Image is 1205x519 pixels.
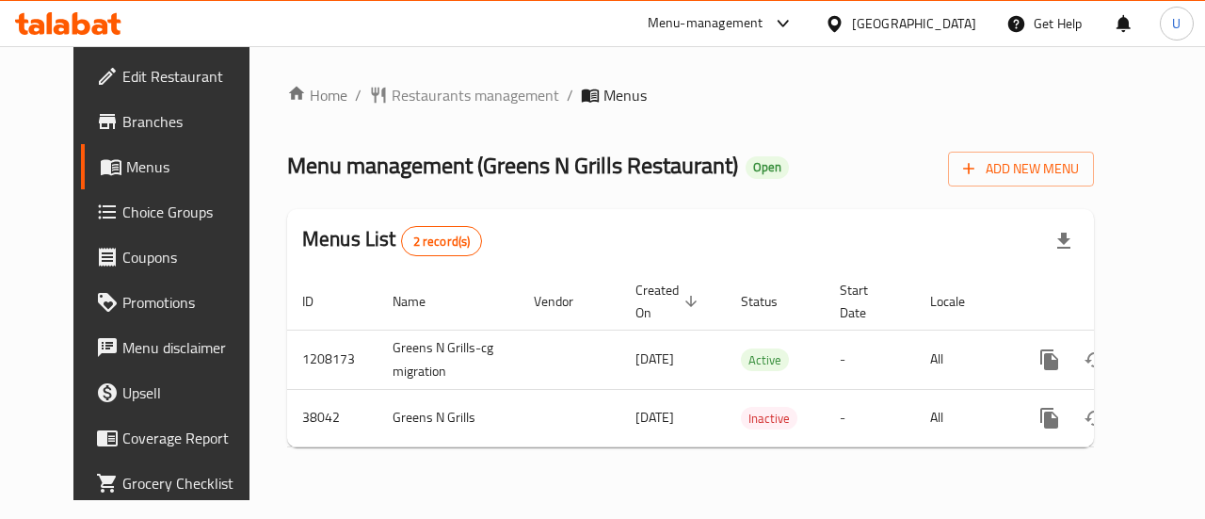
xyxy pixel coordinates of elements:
span: Menus [603,84,647,106]
a: Menu disclaimer [81,325,275,370]
div: Total records count [401,226,483,256]
span: Choice Groups [122,201,260,223]
span: Name [393,290,450,313]
button: more [1027,337,1072,382]
a: Grocery Checklist [81,461,275,506]
div: Menu-management [648,12,763,35]
span: [DATE] [635,347,674,371]
a: Upsell [81,370,275,415]
span: Inactive [741,408,797,430]
div: Export file [1041,219,1086,264]
span: Created On [635,279,703,324]
h2: Menus List [302,225,482,256]
span: Grocery Checklist [122,472,260,495]
a: Branches [81,99,275,144]
span: Coupons [122,246,260,268]
span: Menus [126,155,260,178]
li: / [567,84,573,106]
td: All [915,389,1012,446]
span: Menu management ( Greens N Grills Restaurant ) [287,144,738,187]
span: Coverage Report [122,427,260,449]
span: 2 record(s) [402,233,482,251]
button: more [1027,396,1072,441]
td: 1208173 [287,330,378,389]
a: Coupons [81,235,275,280]
span: ID [302,290,338,313]
span: Active [741,349,789,371]
span: Open [746,159,789,175]
a: Menus [81,144,275,189]
td: 38042 [287,389,378,446]
td: Greens N Grills-cg migration [378,330,519,389]
li: / [355,84,361,106]
span: Add New Menu [963,157,1079,181]
span: Menu disclaimer [122,336,260,359]
button: Change Status [1072,396,1117,441]
a: Restaurants management [369,84,559,106]
a: Choice Groups [81,189,275,235]
div: Open [746,156,789,179]
span: Branches [122,110,260,133]
div: Inactive [741,407,797,430]
span: Restaurants management [392,84,559,106]
td: All [915,330,1012,389]
nav: breadcrumb [287,84,1094,106]
td: - [825,389,915,446]
a: Promotions [81,280,275,325]
a: Home [287,84,347,106]
span: Status [741,290,802,313]
div: Active [741,349,789,371]
span: Start Date [840,279,892,324]
button: Change Status [1072,337,1117,382]
span: [DATE] [635,405,674,430]
a: Edit Restaurant [81,54,275,99]
span: U [1172,13,1181,34]
td: - [825,330,915,389]
button: Add New Menu [948,152,1094,187]
td: Greens N Grills [378,389,519,446]
span: Locale [930,290,989,313]
span: Vendor [534,290,598,313]
div: [GEOGRAPHIC_DATA] [852,13,976,34]
span: Upsell [122,381,260,404]
span: Edit Restaurant [122,65,260,88]
a: Coverage Report [81,415,275,461]
span: Promotions [122,291,260,314]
